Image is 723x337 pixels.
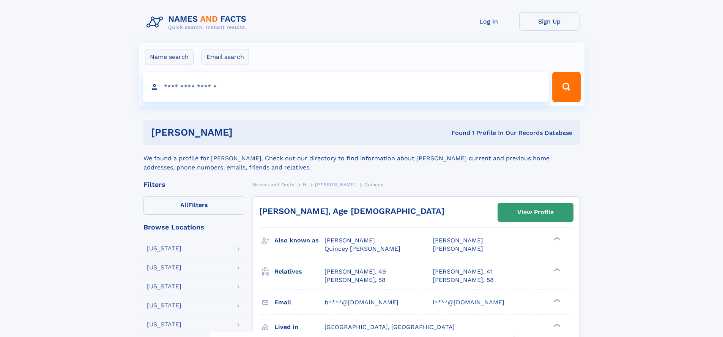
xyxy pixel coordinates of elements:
[433,267,493,276] a: [PERSON_NAME], 41
[147,302,181,309] div: [US_STATE]
[324,245,400,252] span: Quincey [PERSON_NAME]
[552,72,580,102] button: Search Button
[552,267,561,272] div: ❯
[259,206,444,216] a: [PERSON_NAME], Age [DEMOGRAPHIC_DATA]
[143,181,245,188] div: Filters
[324,276,386,284] a: [PERSON_NAME], 58
[147,264,181,271] div: [US_STATE]
[143,145,580,172] div: We found a profile for [PERSON_NAME]. Check out our directory to find information about [PERSON_N...
[143,196,245,215] label: Filters
[274,265,324,278] h3: Relatives
[315,182,356,187] span: [PERSON_NAME]
[433,237,483,244] span: [PERSON_NAME]
[498,203,573,222] a: View Profile
[253,180,295,189] a: Names and Facts
[143,224,245,231] div: Browse Locations
[315,180,356,189] a: [PERSON_NAME]
[552,323,561,328] div: ❯
[143,72,549,102] input: search input
[552,236,561,241] div: ❯
[145,49,194,65] label: Name search
[274,321,324,334] h3: Lived in
[303,182,307,187] span: H
[433,245,483,252] span: [PERSON_NAME]
[433,276,494,284] a: [PERSON_NAME], 58
[303,180,307,189] a: H
[324,323,455,331] span: [GEOGRAPHIC_DATA], [GEOGRAPHIC_DATA]
[458,12,519,31] a: Log In
[180,201,188,209] span: All
[151,128,342,137] h1: [PERSON_NAME]
[342,129,572,137] div: Found 1 Profile In Our Records Database
[147,245,181,252] div: [US_STATE]
[147,283,181,290] div: [US_STATE]
[274,234,324,247] h3: Also known as
[147,321,181,328] div: [US_STATE]
[274,296,324,309] h3: Email
[364,182,383,187] span: Quincey
[517,204,554,221] div: View Profile
[202,49,249,65] label: Email search
[324,237,375,244] span: [PERSON_NAME]
[519,12,580,31] a: Sign Up
[552,298,561,303] div: ❯
[143,12,253,33] img: Logo Names and Facts
[324,267,386,276] a: [PERSON_NAME], 49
